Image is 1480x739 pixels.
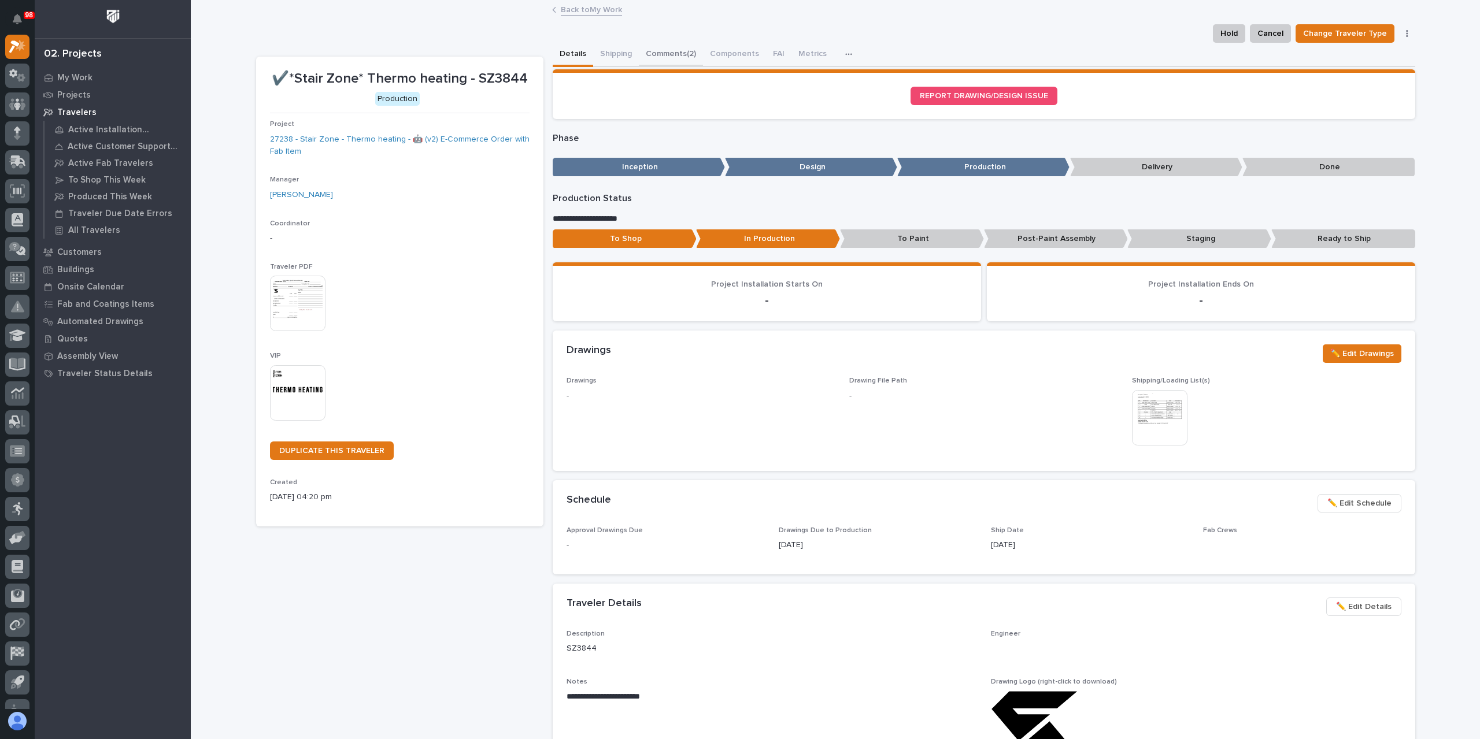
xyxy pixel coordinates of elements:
button: Notifications [5,7,29,31]
span: Approval Drawings Due [567,527,643,534]
p: Design [725,158,897,177]
a: Traveler Status Details [35,365,191,382]
button: Metrics [791,43,834,67]
p: Projects [57,90,91,101]
span: Traveler PDF [270,263,313,270]
p: Production [897,158,1070,177]
span: Drawing File Path [849,377,907,384]
span: Created [270,479,297,486]
a: All Travelers [45,222,191,238]
a: Active Customer Support Travelers [45,138,191,154]
p: Staging [1127,229,1271,248]
p: [DATE] [991,539,1189,551]
p: [DATE] [779,539,977,551]
button: Change Traveler Type [1296,24,1394,43]
span: REPORT DRAWING/DESIGN ISSUE [920,92,1048,100]
span: ✏️ Edit Details [1336,600,1392,614]
a: Produced This Week [45,188,191,205]
p: Active Fab Travelers [68,158,153,169]
p: To Paint [840,229,984,248]
a: Automated Drawings [35,313,191,330]
p: To Shop [553,229,697,248]
a: Active Installation Travelers [45,121,191,138]
button: Comments (2) [639,43,703,67]
p: All Travelers [68,225,120,236]
span: Drawings Due to Production [779,527,872,534]
span: Change Traveler Type [1303,27,1387,40]
p: - [567,539,765,551]
p: ✔️*Stair Zone* Thermo heating - SZ3844 [270,70,530,87]
p: Inception [553,158,725,177]
p: - [567,294,967,307]
p: - [567,390,835,402]
button: users-avatar [5,709,29,733]
p: - [1001,294,1401,307]
p: 98 [25,11,33,19]
button: Details [553,43,593,67]
span: Project Installation Ends On [1148,280,1254,288]
a: Back toMy Work [561,2,622,16]
a: Customers [35,243,191,261]
h2: Traveler Details [567,597,642,610]
button: ✏️ Edit Schedule [1318,494,1401,513]
a: Assembly View [35,347,191,365]
p: Ready to Ship [1271,229,1415,248]
span: DUPLICATE THIS TRAVELER [279,447,384,455]
button: Shipping [593,43,639,67]
button: ✏️ Edit Drawings [1323,344,1401,363]
span: ✏️ Edit Schedule [1327,496,1392,510]
p: Phase [553,133,1415,144]
span: Project Installation Starts On [711,280,823,288]
a: Projects [35,86,191,103]
p: Traveler Due Date Errors [68,209,172,219]
p: To Shop This Week [68,175,146,185]
p: - [849,390,852,402]
p: Delivery [1070,158,1242,177]
p: Quotes [57,334,88,344]
span: Shipping/Loading List(s) [1132,377,1210,384]
span: Engineer [991,630,1020,637]
p: Travelers [57,107,97,118]
span: Drawing Logo (right-click to download) [991,678,1117,685]
button: Components [703,43,766,67]
a: Quotes [35,330,191,347]
p: Assembly View [57,351,118,362]
span: Ship Date [991,527,1024,534]
a: To Shop This Week [45,172,191,188]
p: Post-Paint Assembly [984,229,1128,248]
button: Hold [1213,24,1245,43]
p: [DATE] 04:20 pm [270,491,530,503]
p: - [270,232,530,244]
a: 27238 - Stair Zone - Thermo heating - 🤖 (v2) E-Commerce Order with Fab Item [270,133,530,158]
a: Buildings [35,261,191,278]
p: Automated Drawings [57,317,143,327]
p: My Work [57,73,92,83]
p: Onsite Calendar [57,282,124,292]
span: Description [567,630,605,637]
img: Workspace Logo [102,6,124,27]
a: Travelers [35,103,191,121]
a: My Work [35,69,191,86]
a: REPORT DRAWING/DESIGN ISSUE [911,87,1057,105]
span: Manager [270,176,299,183]
a: [PERSON_NAME] [270,189,333,201]
button: Cancel [1250,24,1291,43]
p: Active Installation Travelers [68,125,182,135]
p: Traveler Status Details [57,369,153,379]
span: Coordinator [270,220,310,227]
p: Production Status [553,193,1415,204]
p: Customers [57,247,102,258]
span: VIP [270,352,281,359]
button: ✏️ Edit Details [1326,597,1401,616]
h2: Schedule [567,494,611,507]
span: Hold [1220,27,1238,40]
h2: Drawings [567,344,611,357]
span: ✏️ Edit Drawings [1330,347,1394,361]
span: Cancel [1257,27,1283,40]
a: Onsite Calendar [35,278,191,295]
a: DUPLICATE THIS TRAVELER [270,441,394,460]
span: Project [270,121,294,128]
p: In Production [696,229,840,248]
div: 02. Projects [44,48,102,61]
p: Buildings [57,265,94,275]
